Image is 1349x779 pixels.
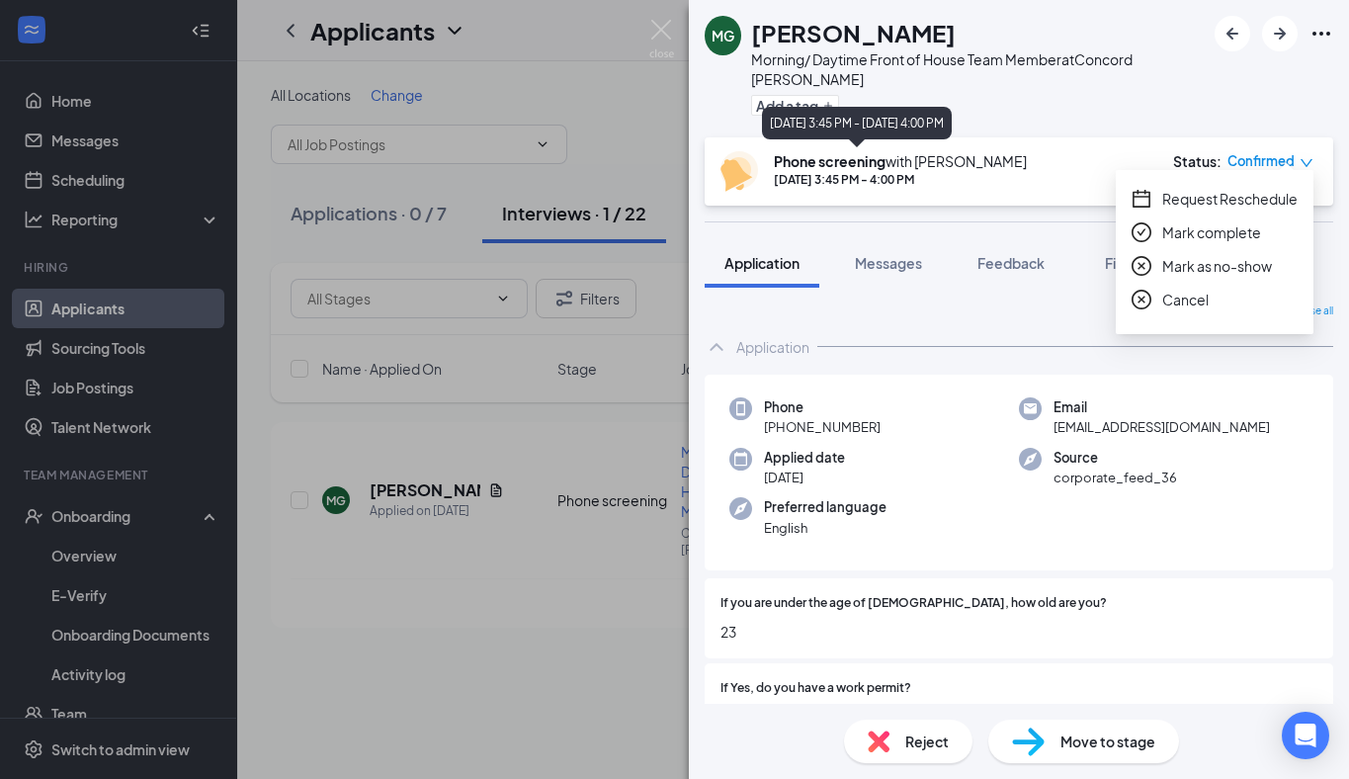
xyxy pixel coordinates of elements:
[1054,417,1270,437] span: [EMAIL_ADDRESS][DOMAIN_NAME]
[1215,16,1250,51] button: ArrowLeftNew
[1309,22,1333,45] svg: Ellipses
[1054,468,1177,487] span: corporate_feed_36
[764,417,881,437] span: [PHONE_NUMBER]
[1282,712,1329,759] div: Open Intercom Messenger
[1054,397,1270,417] span: Email
[905,731,949,752] span: Reject
[764,518,886,538] span: English
[762,107,952,139] div: [DATE] 3:45 PM - [DATE] 4:00 PM
[1279,303,1333,319] span: Collapse all
[712,26,734,45] div: MG
[1227,151,1295,171] span: Confirmed
[774,151,1027,171] div: with [PERSON_NAME]
[764,448,845,468] span: Applied date
[736,337,809,357] div: Application
[720,594,1107,613] span: If you are under the age of [DEMOGRAPHIC_DATA], how old are you?
[1221,22,1244,45] svg: ArrowLeftNew
[764,497,886,517] span: Preferred language
[1105,254,1135,272] span: Files
[1054,448,1177,468] span: Source
[822,100,834,112] svg: Plus
[855,254,922,272] span: Messages
[751,95,839,116] button: PlusAdd a tag
[1300,156,1313,170] span: down
[705,335,728,359] svg: ChevronUp
[764,468,845,487] span: [DATE]
[977,254,1045,272] span: Feedback
[1173,151,1222,171] div: Status :
[1060,731,1155,752] span: Move to stage
[764,397,881,417] span: Phone
[1202,254,1228,272] span: Info
[720,621,1317,643] span: 23
[724,254,800,272] span: Application
[1268,22,1292,45] svg: ArrowRight
[774,152,885,170] b: Phone screening
[751,16,956,49] h1: [PERSON_NAME]
[1262,16,1298,51] button: ArrowRight
[751,49,1205,89] div: Morning/ Daytime Front of House Team Member at Concord [PERSON_NAME]
[720,679,911,698] span: If Yes, do you have a work permit?
[774,171,1027,188] div: [DATE] 3:45 PM - 4:00 PM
